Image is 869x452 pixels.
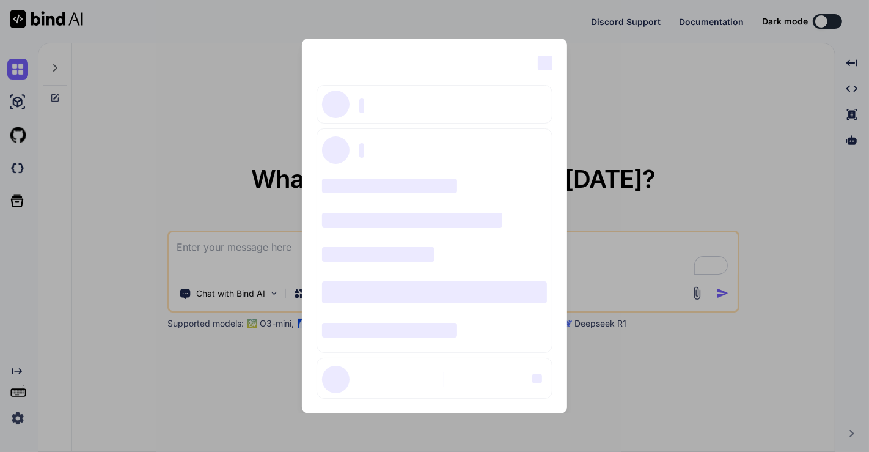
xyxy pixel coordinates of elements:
[359,143,364,158] span: ‌
[322,136,350,164] span: ‌
[322,213,502,228] span: ‌
[322,281,548,303] span: ‌
[359,98,364,113] span: ‌
[532,374,542,383] span: ‌
[322,323,457,338] span: ‌
[322,366,350,393] span: ‌
[322,247,435,262] span: ‌
[538,56,552,70] span: ‌
[322,91,350,118] span: ‌
[322,179,457,193] span: ‌
[444,372,445,387] span: ‌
